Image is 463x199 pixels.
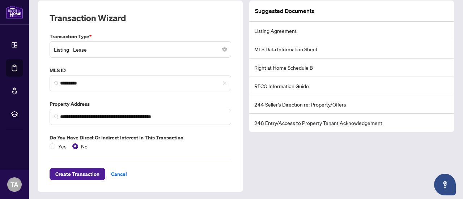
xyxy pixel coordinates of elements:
[50,168,105,180] button: Create Transaction
[222,81,227,85] span: close
[55,142,69,150] span: Yes
[249,22,454,40] li: Listing Agreement
[10,179,18,190] span: TA
[249,114,454,132] li: 248 Entry/Access to Property Tenant Acknowledgement
[105,168,133,180] button: Cancel
[434,174,456,195] button: Open asap
[50,100,231,108] label: Property Address
[54,81,59,85] img: search_icon
[50,12,126,24] h2: Transaction Wizard
[249,40,454,59] li: MLS Data Information Sheet
[54,43,227,56] span: Listing - Lease
[50,33,231,40] label: Transaction Type
[249,77,454,95] li: RECO Information Guide
[222,47,227,52] span: close-circle
[111,168,127,180] span: Cancel
[249,59,454,77] li: Right at Home Schedule B
[249,95,454,114] li: 244 Seller’s Direction re: Property/Offers
[50,66,231,74] label: MLS ID
[55,168,99,180] span: Create Transaction
[255,7,314,16] article: Suggested Documents
[50,134,231,142] label: Do you have direct or indirect interest in this transaction
[6,5,23,19] img: logo
[54,114,59,119] img: search_icon
[78,142,90,150] span: No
